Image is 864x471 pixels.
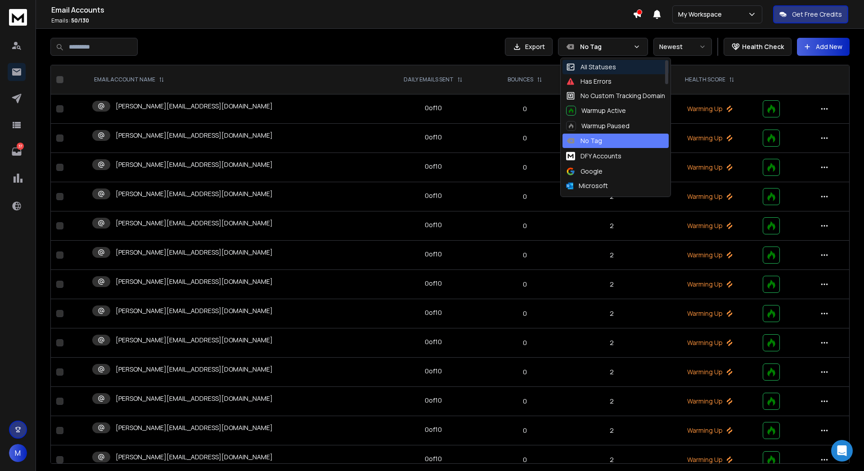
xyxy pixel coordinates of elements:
[404,76,454,83] p: DAILY EMAILS SENT
[685,76,725,83] p: HEALTH SCORE
[116,219,273,228] p: [PERSON_NAME][EMAIL_ADDRESS][DOMAIN_NAME]
[797,38,850,56] button: Add New
[425,279,442,288] div: 0 of 10
[116,277,273,286] p: [PERSON_NAME][EMAIL_ADDRESS][DOMAIN_NAME]
[116,248,273,257] p: [PERSON_NAME][EMAIL_ADDRESS][DOMAIN_NAME]
[71,17,89,24] span: 50 / 130
[425,367,442,376] div: 0 of 10
[51,4,633,15] h1: Email Accounts
[562,299,662,328] td: 2
[508,76,533,83] p: BOUNCES
[566,77,612,86] div: Has Errors
[494,280,556,289] p: 0
[792,10,842,19] p: Get Free Credits
[494,163,556,172] p: 0
[51,17,633,24] p: Emails :
[425,337,442,346] div: 0 of 10
[425,308,442,317] div: 0 of 10
[667,134,752,143] p: Warming Up
[773,5,848,23] button: Get Free Credits
[494,251,556,260] p: 0
[494,397,556,406] p: 0
[566,106,626,116] div: Warmup Active
[116,160,273,169] p: [PERSON_NAME][EMAIL_ADDRESS][DOMAIN_NAME]
[116,394,273,403] p: [PERSON_NAME][EMAIL_ADDRESS][DOMAIN_NAME]
[9,444,27,462] button: M
[562,211,662,241] td: 2
[562,241,662,270] td: 2
[580,42,630,51] p: No Tag
[724,38,792,56] button: Health Check
[678,10,725,19] p: My Workspace
[667,221,752,230] p: Warming Up
[425,103,442,112] div: 0 of 10
[505,38,553,56] button: Export
[116,365,273,374] p: [PERSON_NAME][EMAIL_ADDRESS][DOMAIN_NAME]
[566,136,602,145] div: No Tag
[425,396,442,405] div: 0 of 10
[425,162,442,171] div: 0 of 10
[17,143,24,150] p: 37
[8,143,26,161] a: 37
[566,167,603,176] div: Google
[562,387,662,416] td: 2
[116,423,273,432] p: [PERSON_NAME][EMAIL_ADDRESS][DOMAIN_NAME]
[116,336,273,345] p: [PERSON_NAME][EMAIL_ADDRESS][DOMAIN_NAME]
[667,163,752,172] p: Warming Up
[562,328,662,358] td: 2
[566,91,665,100] div: No Custom Tracking Domain
[494,426,556,435] p: 0
[566,121,630,131] div: Warmup Paused
[667,104,752,113] p: Warming Up
[742,42,784,51] p: Health Check
[116,131,273,140] p: [PERSON_NAME][EMAIL_ADDRESS][DOMAIN_NAME]
[425,425,442,434] div: 0 of 10
[494,338,556,347] p: 0
[9,9,27,26] img: logo
[566,151,621,161] div: DFY Accounts
[667,397,752,406] p: Warming Up
[653,38,712,56] button: Newest
[831,440,853,462] div: Open Intercom Messenger
[562,416,662,445] td: 2
[667,368,752,377] p: Warming Up
[667,426,752,435] p: Warming Up
[94,76,164,83] div: EMAIL ACCOUNT NAME
[116,102,273,111] p: [PERSON_NAME][EMAIL_ADDRESS][DOMAIN_NAME]
[667,280,752,289] p: Warming Up
[667,338,752,347] p: Warming Up
[566,63,616,72] div: All Statuses
[494,104,556,113] p: 0
[494,455,556,464] p: 0
[566,181,608,190] div: Microsoft
[425,250,442,259] div: 0 of 10
[494,192,556,201] p: 0
[425,454,442,463] div: 0 of 10
[494,309,556,318] p: 0
[425,191,442,200] div: 0 of 10
[494,134,556,143] p: 0
[116,306,273,315] p: [PERSON_NAME][EMAIL_ADDRESS][DOMAIN_NAME]
[425,133,442,142] div: 0 of 10
[562,270,662,299] td: 2
[425,220,442,229] div: 0 of 10
[562,358,662,387] td: 2
[494,368,556,377] p: 0
[667,192,752,201] p: Warming Up
[494,221,556,230] p: 0
[116,453,273,462] p: [PERSON_NAME][EMAIL_ADDRESS][DOMAIN_NAME]
[667,455,752,464] p: Warming Up
[667,251,752,260] p: Warming Up
[667,309,752,318] p: Warming Up
[116,189,273,198] p: [PERSON_NAME][EMAIL_ADDRESS][DOMAIN_NAME]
